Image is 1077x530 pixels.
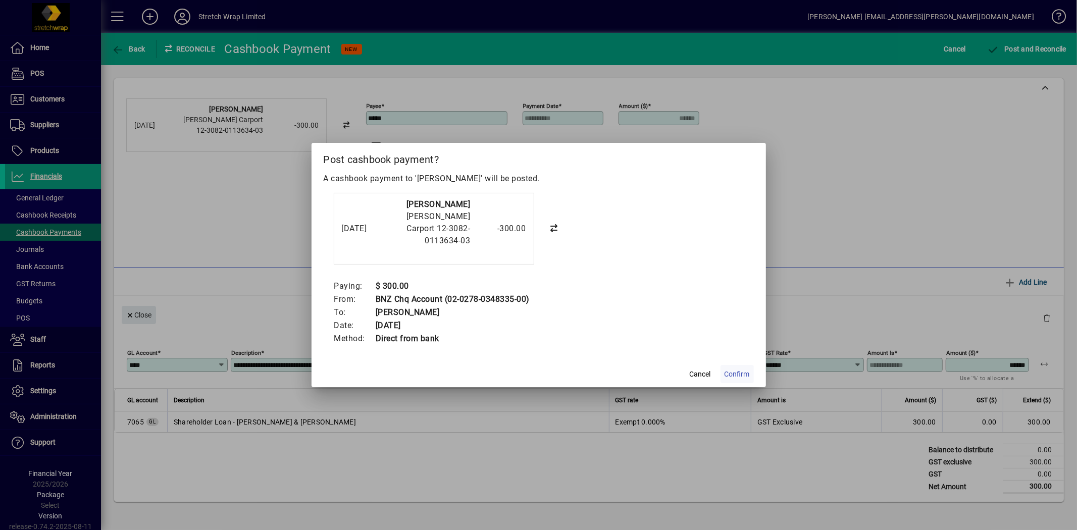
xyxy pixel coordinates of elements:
[334,319,376,332] td: Date:
[342,223,382,235] div: [DATE]
[312,143,766,172] h2: Post cashbook payment?
[684,365,716,383] button: Cancel
[334,306,376,319] td: To:
[375,280,530,293] td: $ 300.00
[375,332,530,345] td: Direct from bank
[375,319,530,332] td: [DATE]
[406,211,471,245] span: [PERSON_NAME] Carport 12-3082-0113634-03
[375,293,530,306] td: BNZ Chq Account (02-0278-0348335-00)
[725,369,750,380] span: Confirm
[334,332,376,345] td: Method:
[375,306,530,319] td: [PERSON_NAME]
[690,369,711,380] span: Cancel
[324,173,754,185] p: A cashbook payment to '[PERSON_NAME]' will be posted.
[334,280,376,293] td: Paying:
[334,293,376,306] td: From:
[476,223,526,235] div: -300.00
[721,365,754,383] button: Confirm
[406,199,471,209] strong: [PERSON_NAME]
